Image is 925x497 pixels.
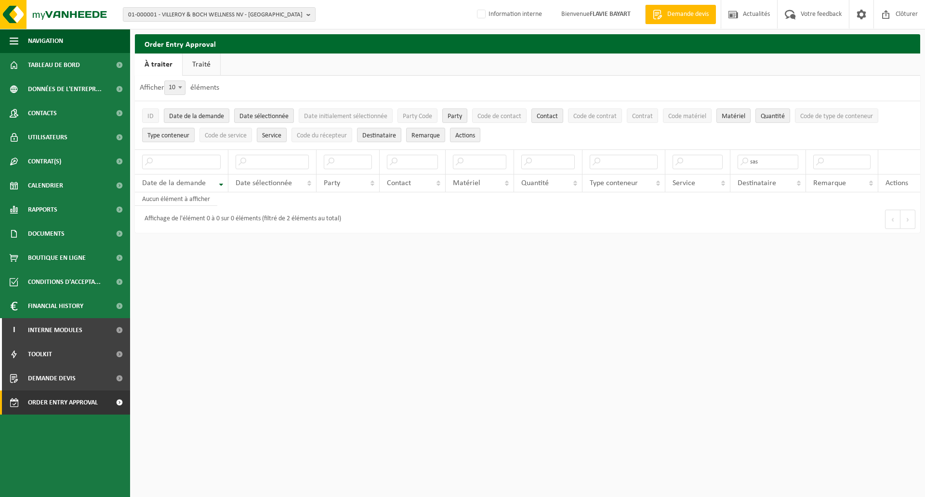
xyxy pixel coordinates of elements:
[716,108,751,123] button: MatérielMatériel: Activate to sort
[135,34,920,53] h2: Order Entry Approval
[291,128,352,142] button: Code du récepteurCode du récepteur: Activate to sort
[477,113,521,120] span: Code de contact
[448,113,462,120] span: Party
[738,179,776,187] span: Destinataire
[28,29,63,53] span: Navigation
[239,113,289,120] span: Date sélectionnée
[795,108,878,123] button: Code de type de conteneurCode de type de conteneur: Activate to sort
[257,128,287,142] button: ServiceService: Activate to sort
[164,81,185,95] span: 10
[411,132,440,139] span: Remarque
[183,54,220,76] a: Traité
[668,113,706,120] span: Code matériel
[590,179,638,187] span: Type conteneur
[28,77,102,101] span: Données de l'entrepr...
[453,179,480,187] span: Matériel
[28,318,82,342] span: Interne modules
[722,113,745,120] span: Matériel
[397,108,437,123] button: Party CodeParty Code: Activate to sort
[673,179,695,187] span: Service
[28,198,57,222] span: Rapports
[304,113,387,120] span: Date initialement sélectionnée
[761,113,785,120] span: Quantité
[450,128,480,142] button: Actions
[472,108,527,123] button: Code de contactCode de contact: Activate to sort
[627,108,658,123] button: ContratContrat: Activate to sort
[632,113,653,120] span: Contrat
[262,132,281,139] span: Service
[28,270,101,294] span: Conditions d'accepta...
[199,128,252,142] button: Code de serviceCode de service: Activate to sort
[645,5,716,24] a: Demande devis
[147,132,189,139] span: Type conteneur
[236,179,292,187] span: Date sélectionnée
[885,210,900,229] button: Previous
[28,342,52,366] span: Toolkit
[165,81,185,94] span: 10
[28,125,67,149] span: Utilisateurs
[142,128,195,142] button: Type conteneurType conteneur: Activate to sort
[28,222,65,246] span: Documents
[573,113,617,120] span: Code de contrat
[537,113,558,120] span: Contact
[10,318,18,342] span: I
[28,246,86,270] span: Boutique en ligne
[123,7,316,22] button: 01-000001 - VILLEROY & BOCH WELLNESS NV - [GEOGRAPHIC_DATA]
[568,108,622,123] button: Code de contratCode de contrat: Activate to sort
[140,211,341,228] div: Affichage de l'élément 0 à 0 sur 0 éléments (filtré de 2 éléments au total)
[357,128,401,142] button: DestinataireDestinataire : Activate to sort
[403,113,432,120] span: Party Code
[442,108,467,123] button: PartyParty: Activate to sort
[406,128,445,142] button: RemarqueRemarque: Activate to sort
[28,174,63,198] span: Calendrier
[324,179,340,187] span: Party
[521,179,549,187] span: Quantité
[663,108,712,123] button: Code matérielCode matériel: Activate to sort
[28,149,61,174] span: Contrat(s)
[205,132,247,139] span: Code de service
[135,192,217,206] td: Aucun élément à afficher
[455,132,475,139] span: Actions
[297,132,347,139] span: Code du récepteur
[234,108,294,123] button: Date sélectionnéeDate sélectionnée: Activate to sort
[142,108,159,123] button: IDID: Activate to sort
[885,179,908,187] span: Actions
[475,7,542,22] label: Information interne
[299,108,393,123] button: Date initialement sélectionnéeDate initialement sélectionnée: Activate to sort
[135,54,182,76] a: À traiter
[28,390,98,415] span: Order entry approval
[900,210,915,229] button: Next
[147,113,154,120] span: ID
[164,108,229,123] button: Date de la demandeDate de la demande: Activate to remove sorting
[800,113,873,120] span: Code de type de conteneur
[28,101,57,125] span: Contacts
[28,366,76,390] span: Demande devis
[128,8,303,22] span: 01-000001 - VILLEROY & BOCH WELLNESS NV - [GEOGRAPHIC_DATA]
[28,294,83,318] span: Financial History
[755,108,790,123] button: QuantitéQuantité: Activate to sort
[140,84,219,92] label: Afficher éléments
[142,179,206,187] span: Date de la demande
[813,179,846,187] span: Remarque
[531,108,563,123] button: ContactContact: Activate to sort
[590,11,631,18] strong: FLAVIE BAYART
[665,10,711,19] span: Demande devis
[28,53,80,77] span: Tableau de bord
[387,179,411,187] span: Contact
[169,113,224,120] span: Date de la demande
[362,132,396,139] span: Destinataire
